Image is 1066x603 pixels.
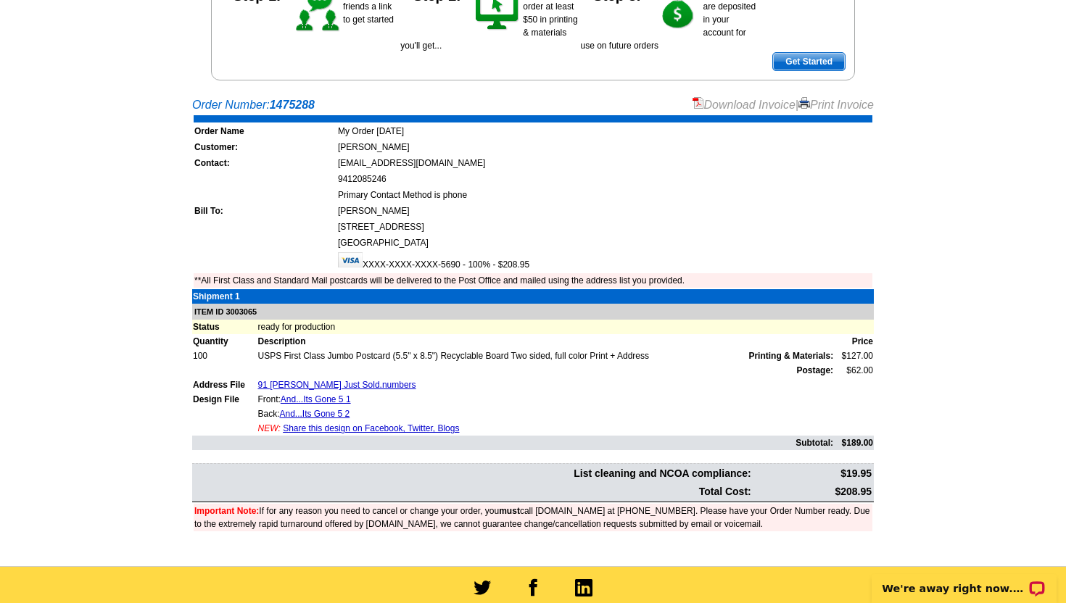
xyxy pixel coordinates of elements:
a: Share this design on Facebook, Twitter, Blogs [283,423,459,433]
td: Front: [257,392,834,407]
td: Status [192,320,257,334]
td: Back: [257,407,834,421]
td: [PERSON_NAME] [337,204,872,218]
span: NEW: [257,423,280,433]
strong: Postage: [796,365,833,375]
td: XXXX-XXXX-XXXX-5690 - 100% - $208.95 [337,251,872,272]
div: Order Number: [192,96,874,114]
a: And...Its Gone 5 1 [281,394,351,404]
td: My Order [DATE] [337,124,872,138]
td: [PERSON_NAME] [337,140,872,154]
a: Get Started [772,52,846,71]
span: Get Started [773,53,845,70]
td: Customer: [194,140,336,154]
td: Shipment 1 [192,289,257,304]
td: Primary Contact Method is phone [337,188,872,202]
td: USPS First Class Jumbo Postcard (5.5" x 8.5") Recyclable Board Two sided, full color Print + Address [257,349,834,363]
a: And...Its Gone 5 2 [280,409,350,419]
img: small-print-icon.gif [798,97,810,109]
img: small-pdf-icon.gif [693,97,704,109]
td: If for any reason you need to cancel or change your order, you call [DOMAIN_NAME] at [PHONE_NUMBE... [194,504,872,531]
iframe: LiveChat chat widget [862,557,1066,603]
div: | [693,96,875,114]
td: ITEM ID 3003065 [192,304,874,320]
b: must [499,506,520,516]
td: Description [257,334,834,349]
td: Order Name [194,124,336,138]
td: Quantity [192,334,257,349]
a: Print Invoice [798,99,874,111]
td: Total Cost: [194,483,752,500]
td: $19.95 [753,465,872,482]
td: Design File [192,392,257,407]
td: Subtotal: [192,436,834,450]
td: [GEOGRAPHIC_DATA] [337,236,872,250]
td: ready for production [257,320,874,334]
td: Bill To: [194,204,336,218]
font: Important Note: [194,506,259,516]
td: 9412085246 [337,172,872,186]
td: Price [834,334,874,349]
a: 91 [PERSON_NAME] Just Sold.numbers [257,380,416,390]
strong: 1475288 [270,99,315,111]
td: 100 [192,349,257,363]
span: Printing & Materials: [748,349,833,362]
td: [EMAIL_ADDRESS][DOMAIN_NAME] [337,156,872,170]
td: Contact: [194,156,336,170]
a: Download Invoice [693,99,796,111]
td: $62.00 [834,363,874,378]
td: **All First Class and Standard Mail postcards will be delivered to the Post Office and mailed usi... [194,273,872,288]
td: [STREET_ADDRESS] [337,220,872,234]
td: List cleaning and NCOA compliance: [194,465,752,482]
td: Address File [192,378,257,392]
td: $189.00 [834,436,874,450]
td: $127.00 [834,349,874,363]
img: visa.gif [338,252,363,267]
td: $208.95 [753,483,872,500]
